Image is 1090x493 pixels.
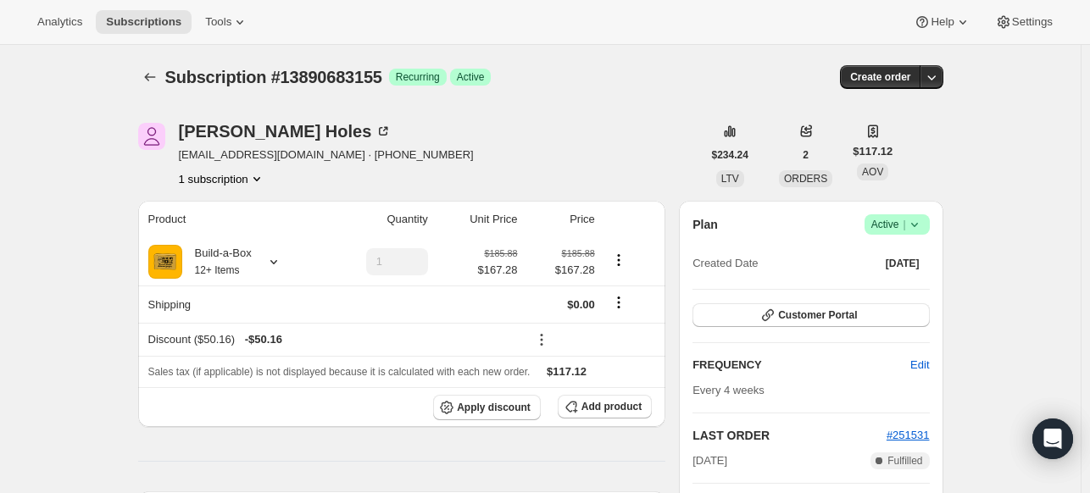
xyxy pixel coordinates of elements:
[692,255,758,272] span: Created Date
[106,15,181,29] span: Subscriptions
[165,68,382,86] span: Subscription #13890683155
[792,143,819,167] button: 2
[523,201,600,238] th: Price
[903,218,905,231] span: |
[712,148,748,162] span: $234.24
[138,123,165,150] span: Kurt Holes
[195,264,240,276] small: 12+ Items
[179,123,392,140] div: [PERSON_NAME] Holes
[931,15,954,29] span: Help
[179,170,265,187] button: Product actions
[562,248,595,258] small: $185.88
[778,308,857,322] span: Customer Portal
[567,298,595,311] span: $0.00
[205,15,231,29] span: Tools
[702,143,759,167] button: $234.24
[528,262,595,279] span: $167.28
[871,216,923,233] span: Active
[148,331,518,348] div: Discount ($50.16)
[784,173,827,185] span: ORDERS
[887,454,922,468] span: Fulfilled
[179,147,474,163] span: [EMAIL_ADDRESS][DOMAIN_NAME] · [PHONE_NUMBER]
[803,148,809,162] span: 2
[692,303,929,327] button: Customer Portal
[910,357,929,374] span: Edit
[1032,418,1073,459] div: Open Intercom Messenger
[457,70,485,84] span: Active
[886,257,920,270] span: [DATE]
[876,252,930,275] button: [DATE]
[862,166,883,178] span: AOV
[547,365,587,378] span: $117.12
[321,201,432,238] th: Quantity
[1012,15,1053,29] span: Settings
[840,65,920,89] button: Create order
[692,452,727,469] span: [DATE]
[887,427,930,444] button: #251531
[478,262,518,279] span: $167.28
[27,10,92,34] button: Analytics
[396,70,440,84] span: Recurring
[457,401,531,414] span: Apply discount
[148,245,182,279] img: product img
[850,70,910,84] span: Create order
[138,285,322,323] th: Shipping
[900,352,939,379] button: Edit
[138,65,162,89] button: Subscriptions
[605,293,632,312] button: Shipping actions
[721,173,739,185] span: LTV
[433,395,541,420] button: Apply discount
[904,10,981,34] button: Help
[182,245,252,279] div: Build-a-Box
[148,366,531,378] span: Sales tax (if applicable) is not displayed because it is calculated with each new order.
[558,395,652,418] button: Add product
[96,10,192,34] button: Subscriptions
[195,10,259,34] button: Tools
[887,429,930,441] a: #251531
[37,15,82,29] span: Analytics
[433,201,523,238] th: Unit Price
[692,357,910,374] h2: FREQUENCY
[692,427,887,444] h2: LAST ORDER
[985,10,1063,34] button: Settings
[692,384,765,396] span: Every 4 weeks
[605,251,632,269] button: Product actions
[245,331,282,348] span: - $50.16
[484,248,517,258] small: $185.88
[138,201,322,238] th: Product
[692,216,718,233] h2: Plan
[853,143,893,160] span: $117.12
[581,400,642,413] span: Add product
